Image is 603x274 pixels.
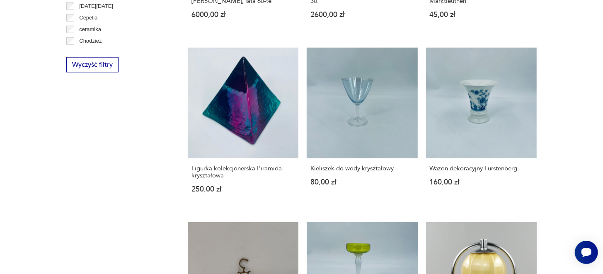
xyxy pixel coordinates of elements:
[191,11,295,18] p: 6000,00 zł
[426,48,537,209] a: Wazon dekoracyjny FurstenbergWazon dekoracyjny Furstenberg160,00 zł
[79,36,102,46] p: Chodzież
[191,165,295,179] h3: Figurka kolekcjonerska Piramida kryształowa
[575,241,598,264] iframe: Smartsupp widget button
[430,11,533,18] p: 45,00 zł
[310,165,414,172] h3: Kieliszek do wody kryształowy
[191,186,295,193] p: 250,00 zł
[310,11,414,18] p: 2600,00 zł
[310,179,414,186] p: 80,00 zł
[66,57,119,73] button: Wyczyść filtry
[430,179,533,186] p: 160,00 zł
[430,165,533,172] h3: Wazon dekoracyjny Furstenberg
[188,48,298,209] a: Figurka kolekcjonerska Piramida kryształowaFigurka kolekcjonerska Piramida kryształowa250,00 zł
[79,2,113,11] p: [DATE][DATE]
[79,25,101,34] p: ceramika
[79,13,97,22] p: Cepelia
[79,48,100,57] p: Ćmielów
[307,48,417,209] a: Kieliszek do wody kryształowyKieliszek do wody kryształowy80,00 zł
